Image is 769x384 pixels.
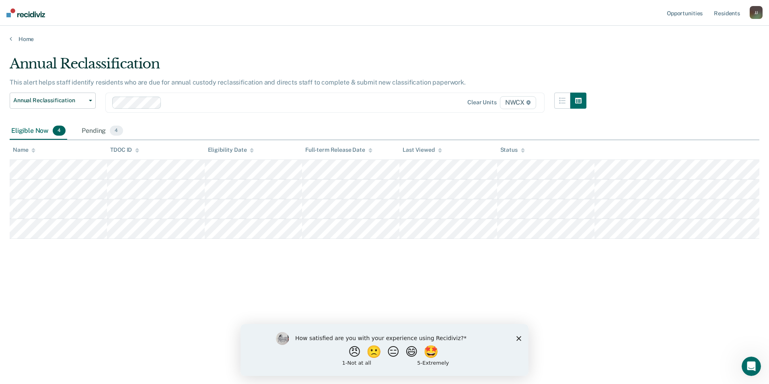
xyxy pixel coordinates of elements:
div: Eligible Now4 [10,122,67,140]
div: Eligibility Date [208,147,254,153]
div: Annual Reclassification [10,56,586,78]
iframe: Survey by Kim from Recidiviz [241,324,528,376]
div: Status [500,147,525,153]
div: Name [13,147,35,153]
iframe: Intercom live chat [742,357,761,376]
div: Full-term Release Date [305,147,372,153]
div: Clear units [467,99,497,106]
button: JJ [750,6,763,19]
span: 4 [53,126,66,136]
span: Annual Reclassification [13,97,86,104]
p: This alert helps staff identify residents who are due for annual custody reclassification and dir... [10,78,466,86]
div: Pending4 [80,122,124,140]
div: J J [750,6,763,19]
span: NWCX [500,96,536,109]
button: Annual Reclassification [10,93,96,109]
span: 4 [110,126,123,136]
img: Recidiviz [6,8,45,17]
div: TDOC ID [110,147,139,153]
div: Last Viewed [403,147,442,153]
a: Home [10,35,759,43]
